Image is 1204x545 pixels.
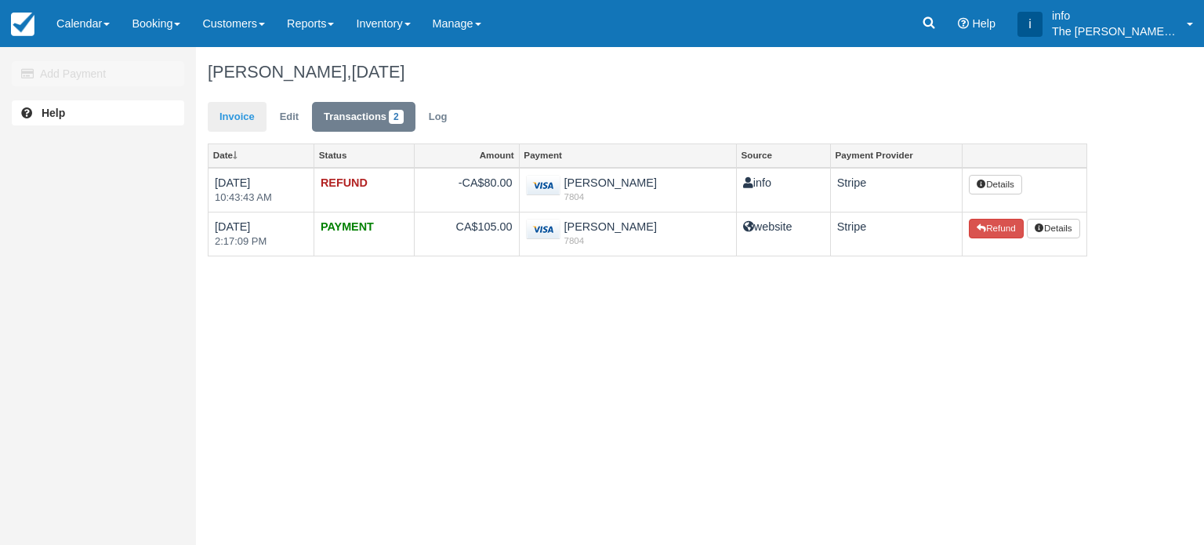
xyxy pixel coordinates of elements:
[736,168,830,213] td: info
[969,175,1022,195] button: Details
[958,18,969,29] i: Help
[737,144,830,166] a: Source
[321,176,368,189] strong: REFUND
[1027,219,1080,239] button: Details
[312,102,415,133] a: Transactions2
[1052,8,1177,24] p: info
[417,102,459,133] a: Log
[526,175,560,196] img: visa.png
[1017,12,1043,37] div: i
[1052,24,1177,39] p: The [PERSON_NAME] Shale Geoscience Foundation
[208,102,267,133] a: Invoice
[526,219,560,240] img: visa.png
[414,212,519,256] td: CA$105.00
[209,168,314,213] td: [DATE]
[209,212,314,256] td: [DATE]
[415,144,519,166] a: Amount
[830,212,962,256] td: Stripe
[736,212,830,256] td: website
[526,191,730,203] em: 7804
[12,100,184,125] a: Help
[389,110,404,124] span: 2
[520,144,736,166] a: Payment
[215,234,307,249] em: 2:17:09 PM
[972,17,995,30] span: Help
[519,212,736,256] td: [PERSON_NAME]
[11,13,34,36] img: checkfront-main-nav-mini-logo.png
[268,102,310,133] a: Edit
[969,219,1024,239] button: Refund
[831,144,962,166] a: Payment Provider
[215,191,307,205] em: 10:43:43 AM
[519,168,736,213] td: [PERSON_NAME]
[209,144,314,166] a: Date
[42,107,65,119] b: Help
[321,220,374,233] strong: PAYMENT
[526,234,730,247] em: 7804
[351,62,404,82] span: [DATE]
[314,144,414,166] a: Status
[830,168,962,213] td: Stripe
[208,63,1087,82] h1: [PERSON_NAME],
[414,168,519,213] td: -CA$80.00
